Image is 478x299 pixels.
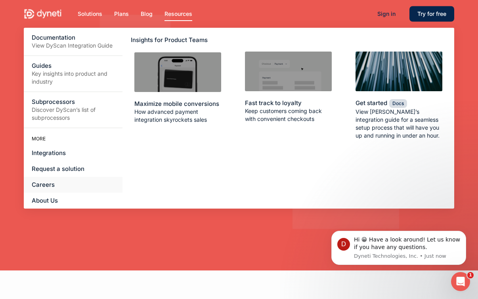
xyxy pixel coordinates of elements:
[24,193,122,209] a: About Us
[32,136,46,142] span: MORE
[78,10,102,17] span: Solutions
[164,10,192,17] span: Resources
[417,10,446,17] span: Try for free
[128,46,227,130] a: Maximize mobile conversionsHow advanced payment integration skyrockets sales
[32,106,115,122] small: Discover DyScan’s list of subprocessors
[24,145,122,161] a: Integrations
[24,132,122,145] a: MORE
[32,34,75,41] span: Documentation
[369,8,403,20] a: Sign in
[32,70,115,86] small: Key insights into product and industry
[451,272,470,291] iframe: Intercom live chat
[356,108,442,140] span: View [PERSON_NAME]’s integration guide for a seamless setup process that will have you up and run...
[32,149,66,157] span: Integrations
[239,46,338,129] a: Fast track to loyaltyKeep customers coming back with convenient checkouts
[141,10,153,17] span: Blog
[164,10,192,18] a: Resources
[377,10,396,17] span: Sign in
[134,100,219,107] span: Maximize mobile conversions
[114,10,129,17] span: Plans
[24,56,122,92] a: GuidesKey insights into product and industry
[24,161,122,177] a: Request a solution
[350,46,448,146] a: Get startedDocsView [PERSON_NAME]’s integration guide for a seamless setup process that will have...
[356,99,387,107] span: Get started
[128,34,227,46] a: Insights for Product Teams
[131,36,208,44] span: Insights for Product Teams
[141,10,153,18] a: Blog
[32,62,52,69] span: Guides
[24,177,122,193] a: Careers
[409,10,454,18] a: Try for free
[245,107,332,123] span: Keep customers coming back with convenient checkouts
[319,219,478,278] iframe: Intercom notifications message
[134,108,221,124] span: How advanced payment integration skyrockets sales
[114,10,129,18] a: Plans
[24,92,122,128] a: SubprocessorsDiscover DyScan’s list of subprocessors
[32,165,84,172] span: Request a solution
[389,99,407,108] span: Docs
[467,272,474,278] span: 1
[32,42,115,50] small: View DyScan Integration Guide
[32,181,55,188] span: Careers
[245,99,302,107] span: Fast track to loyalty
[78,10,102,18] a: Solutions
[32,197,58,204] span: About Us
[32,98,75,105] span: Subprocessors
[24,28,122,56] a: DocumentationView DyScan Integration Guide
